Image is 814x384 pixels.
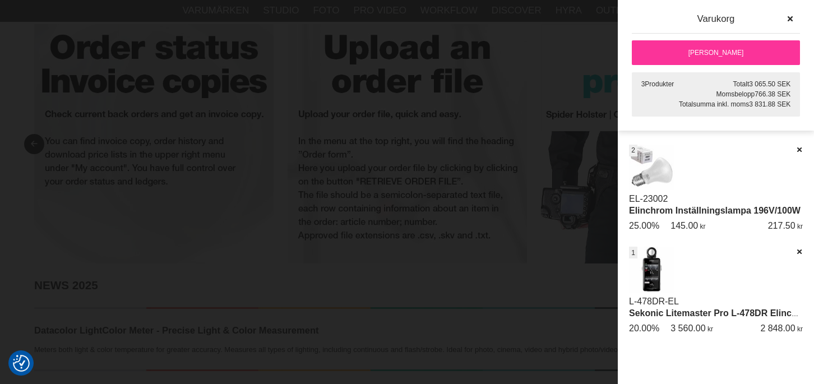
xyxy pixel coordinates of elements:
[629,206,801,215] a: Elinchrom Inställningslampa 196V/100W
[755,90,790,98] span: 766.38 SEK
[641,80,645,88] span: 3
[13,353,30,373] button: Samtyckesinställningar
[629,145,674,190] img: Elinchrom Inställningslampa 196V/100W
[631,145,635,155] span: 2
[629,194,668,203] a: EL-23002
[632,40,800,65] a: [PERSON_NAME]
[629,221,659,230] span: 25.00%
[697,13,735,24] span: Varukorg
[629,297,679,306] a: L-478DR-EL
[679,100,749,108] span: Totalsumma inkl. moms
[733,80,750,88] span: Totalt
[760,323,795,333] span: 2 848.00
[631,248,635,258] span: 1
[749,100,790,108] span: 3 831.88 SEK
[670,323,705,333] span: 3 560.00
[670,221,698,230] span: 145.00
[629,323,659,333] span: 20.00%
[629,308,814,318] a: Sekonic Litemaster Pro L-478DR Elinchrom
[716,90,755,98] span: Momsbelopp
[629,247,674,292] img: Sekonic Litemaster Pro L-478DR Elinchrom
[645,80,674,88] span: Produkter
[749,80,790,88] span: 3 065.50 SEK
[13,355,30,372] img: Revisit consent button
[768,221,795,230] span: 217.50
